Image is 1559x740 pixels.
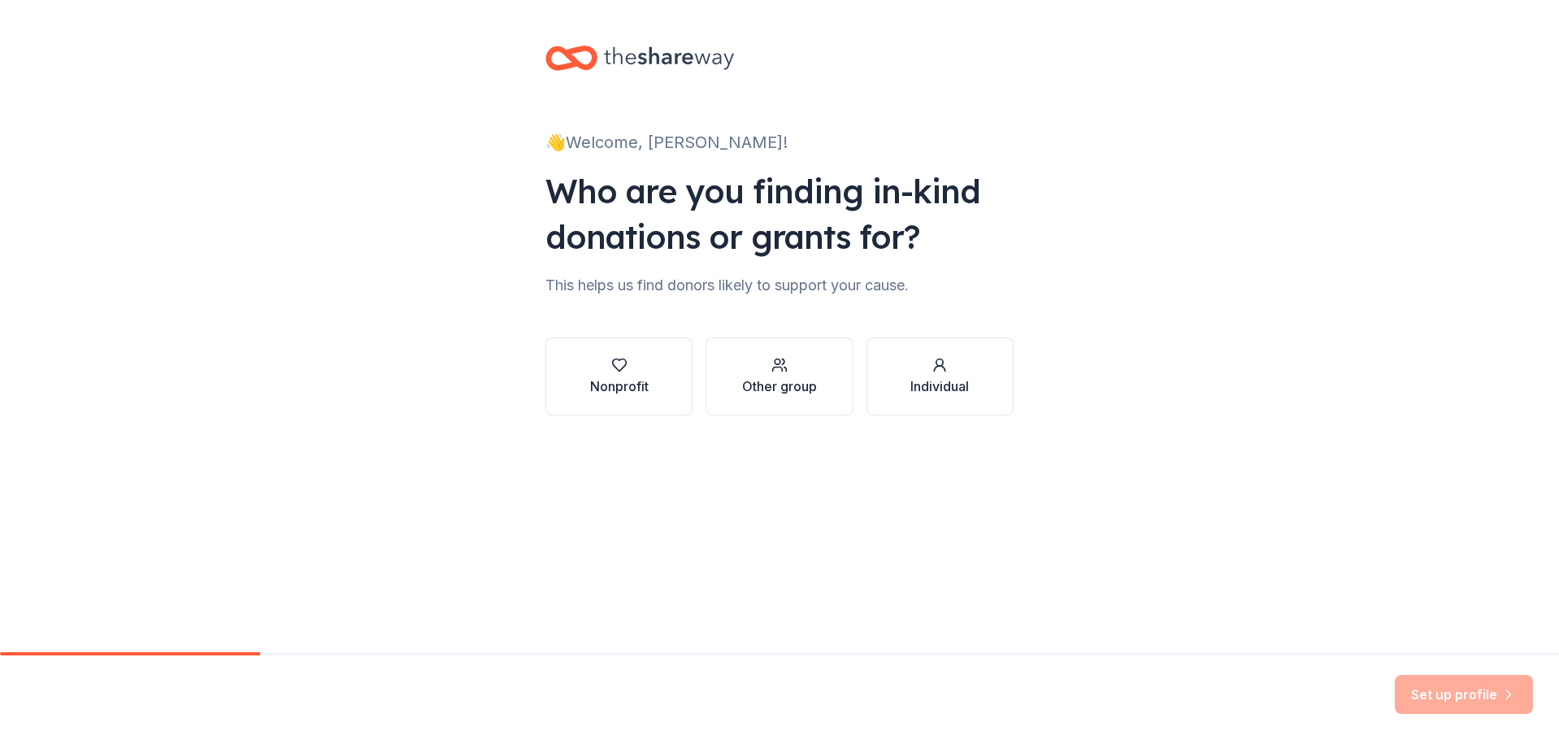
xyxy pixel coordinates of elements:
button: Nonprofit [545,337,693,416]
button: Individual [866,337,1014,416]
div: 👋 Welcome, [PERSON_NAME]! [545,129,1014,155]
button: Other group [706,337,853,416]
div: Nonprofit [590,377,649,396]
div: Who are you finding in-kind donations or grants for? [545,168,1014,259]
div: Other group [742,377,817,396]
div: Individual [910,377,969,396]
div: This helps us find donors likely to support your cause. [545,272,1014,298]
